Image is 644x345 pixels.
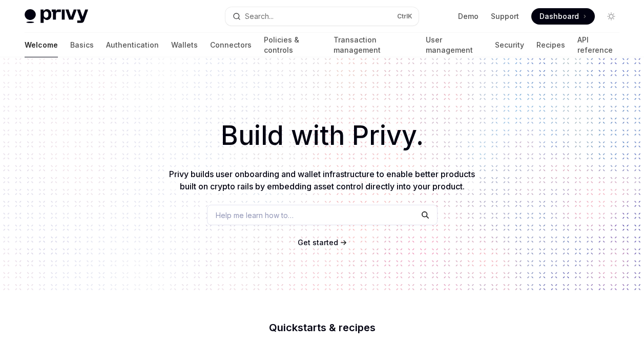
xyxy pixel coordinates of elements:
button: Open search [225,7,418,26]
a: Basics [70,33,94,57]
img: light logo [25,9,88,24]
div: Search... [245,10,274,23]
a: Demo [458,11,479,21]
a: Dashboard [531,8,595,25]
span: Get started [298,238,338,247]
span: Help me learn how to… [216,210,294,221]
a: Authentication [106,33,159,57]
h1: Build with Privy. [16,116,628,156]
a: Recipes [536,33,565,57]
a: Get started [298,238,338,248]
span: Dashboard [539,11,579,21]
a: Support [491,11,519,21]
span: Ctrl K [397,12,412,20]
a: API reference [577,33,619,57]
a: Security [495,33,524,57]
a: Wallets [171,33,198,57]
button: Toggle dark mode [603,8,619,25]
a: Welcome [25,33,58,57]
a: User management [426,33,483,57]
h2: Quickstarts & recipes [142,322,503,333]
a: Policies & controls [264,33,321,57]
span: Privy builds user onboarding and wallet infrastructure to enable better products built on crypto ... [169,169,475,191]
a: Connectors [210,33,252,57]
a: Transaction management [334,33,413,57]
